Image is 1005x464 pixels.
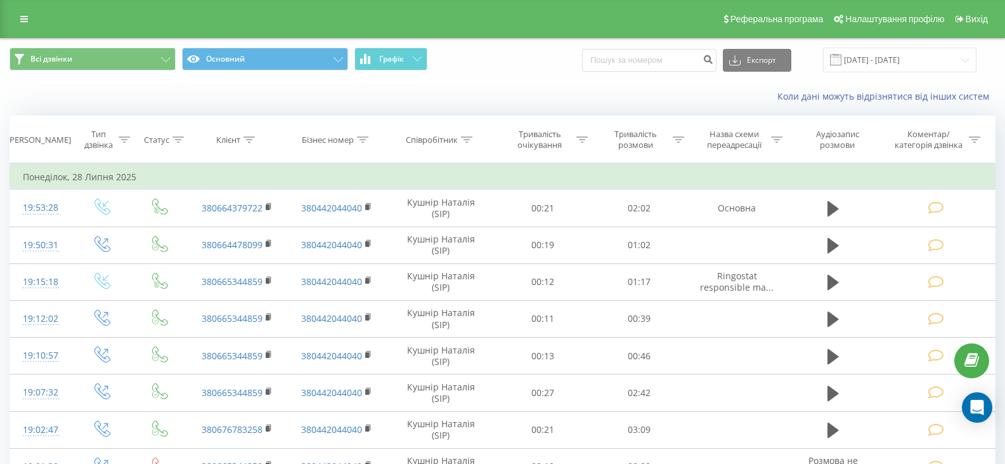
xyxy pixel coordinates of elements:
a: 380442044040 [301,275,362,288]
span: Вихід [966,14,988,24]
a: 380442044040 [301,202,362,214]
div: 19:12:02 [23,307,59,331]
span: Всі дзвінки [30,54,72,64]
div: 19:53:28 [23,196,59,220]
td: 00:13 [495,338,591,375]
td: 02:42 [591,375,687,411]
a: 380664478099 [202,239,263,251]
span: Налаштування профілю [845,14,944,24]
div: Бізнес номер [302,135,354,145]
div: Тип дзвінка [82,129,115,150]
a: Коли дані можуть відрізнятися вiд інших систем [777,90,995,102]
div: Коментар/категорія дзвінка [892,129,966,150]
td: Кушнір Наталія (SIP) [387,263,495,300]
div: Співробітник [406,135,458,145]
div: Тривалість очікування [506,129,573,150]
td: Понеділок, 28 Липня 2025 [10,164,995,190]
span: Реферальна програма [730,14,824,24]
div: 19:50:31 [23,233,59,258]
div: 19:15:18 [23,270,59,295]
a: 380665344859 [202,275,263,288]
a: 380442044040 [301,239,362,251]
button: Графік [354,48,427,70]
td: 00:46 [591,338,687,375]
a: 380665344859 [202,312,263,324]
div: [PERSON_NAME] [7,135,71,145]
button: Експорт [723,49,791,72]
td: 02:02 [591,190,687,227]
div: Аудіозапис розмови [798,129,876,150]
div: Статус [144,135,169,145]
div: Клієнт [216,135,240,145]
a: 380442044040 [301,312,362,324]
td: Кушнір Наталія (SIP) [387,300,495,337]
td: Кушнір Наталія (SIP) [387,375,495,411]
td: 01:17 [591,263,687,300]
td: 01:02 [591,227,687,263]
div: 19:07:32 [23,380,59,405]
a: 380664379722 [202,202,263,214]
td: 00:11 [495,300,591,337]
td: 03:09 [591,411,687,448]
div: 19:02:47 [23,418,59,442]
td: Кушнір Наталія (SIP) [387,338,495,375]
a: 380442044040 [301,387,362,399]
div: 19:10:57 [23,343,59,368]
button: Всі дзвінки [10,48,176,70]
button: Основний [182,48,348,70]
a: 380665344859 [202,387,263,399]
a: 380442044040 [301,350,362,362]
td: 00:21 [495,190,591,227]
div: Open Intercom Messenger [962,392,992,423]
div: Назва схеми переадресації [700,129,768,150]
td: 00:12 [495,263,591,300]
td: 00:19 [495,227,591,263]
td: Кушнір Наталія (SIP) [387,190,495,227]
a: 380442044040 [301,423,362,435]
td: Кушнір Наталія (SIP) [387,411,495,448]
td: Основна [687,190,787,227]
span: Ringostat responsible ma... [700,270,774,293]
input: Пошук за номером [582,49,716,72]
td: 00:21 [495,411,591,448]
td: Кушнір Наталія (SIP) [387,227,495,263]
span: Графік [379,55,404,63]
div: Тривалість розмови [602,129,670,150]
a: 380665344859 [202,350,263,362]
td: 00:27 [495,375,591,411]
a: 380676783258 [202,423,263,435]
td: 00:39 [591,300,687,337]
